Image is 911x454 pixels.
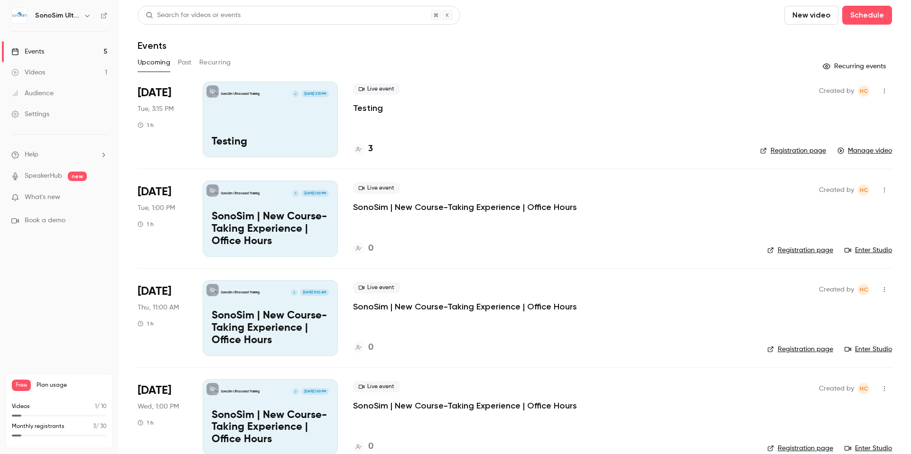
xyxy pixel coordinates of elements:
a: Registration page [767,345,833,354]
div: Events [11,47,44,56]
div: 1 h [138,220,154,228]
button: Upcoming [138,55,170,70]
p: Videos [12,402,30,411]
a: 0 [353,341,373,354]
div: Settings [11,109,49,119]
div: 1 h [138,320,154,327]
span: [DATE] 3:15 PM [301,91,328,97]
div: J [292,190,299,197]
button: Recurring [199,55,231,70]
span: [DATE] [138,383,171,398]
button: Schedule [842,6,892,25]
span: Tue, 1:00 PM [138,203,175,213]
span: Created by [819,383,854,394]
a: Registration page [760,146,826,155]
h4: 0 [368,242,373,255]
span: Holly Clark [858,383,869,394]
span: [DATE] 1:00 PM [301,388,328,395]
span: Wed, 1:00 PM [138,402,179,411]
a: SonoSim | New Course-Taking Experience | Office HoursSonoSim Ultrasound TrainingJ[DATE] 1:00 PMSo... [203,181,338,256]
p: SonoSim Ultrasound Training [221,191,260,196]
p: SonoSim Ultrasound Training [221,91,260,96]
span: Holly Clark [858,184,869,196]
div: 1 h [138,419,154,427]
span: [DATE] 1:00 PM [301,190,328,197]
span: Created by [819,284,854,295]
a: SpeakerHub [25,171,62,181]
span: 1 [95,404,97,409]
div: Search for videos or events [146,10,241,20]
a: SonoSim | New Course-Taking Experience | Office Hours [353,400,577,411]
a: Testing [353,102,383,114]
a: SonoSim | New Course-Taking Experience | Office Hours [353,201,577,213]
span: HC [860,184,868,196]
p: SonoSim | New Course-Taking Experience | Office Hours [212,211,329,247]
span: 3 [93,424,96,429]
p: SonoSim | New Course-Taking Experience | Office Hours [212,310,329,346]
p: Testing [212,136,329,148]
span: Book a demo [25,216,65,226]
span: HC [860,85,868,97]
div: J [290,289,298,296]
div: Sep 25 Thu, 11:00 AM (America/Los Angeles) [138,280,187,356]
a: TestingSonoSim Ultrasound TrainingJ[DATE] 3:15 PMTesting [203,82,338,157]
button: Recurring events [818,59,892,74]
a: SonoSim | New Course-Taking Experience | Office Hours [353,301,577,312]
a: Registration page [767,245,833,255]
span: HC [860,383,868,394]
li: help-dropdown-opener [11,150,107,160]
a: Registration page [767,444,833,453]
span: Live event [353,83,400,95]
div: Sep 16 Tue, 3:15 PM (America/Los Angeles) [138,82,187,157]
a: Manage video [837,146,892,155]
div: 1 h [138,121,154,129]
span: Live event [353,381,400,392]
span: What's new [25,192,60,202]
span: [DATE] [138,85,171,100]
span: [DATE] [138,184,171,200]
a: Enter Studio [845,345,892,354]
img: SonoSim Ultrasound Training [12,8,27,23]
p: / 30 [93,422,107,431]
span: HC [860,284,868,295]
span: new [68,172,87,181]
span: Holly Clark [858,284,869,295]
a: 3 [353,143,373,155]
span: Live event [353,282,400,293]
span: Free [12,380,31,391]
p: / 10 [95,402,107,411]
h4: 0 [368,440,373,453]
span: Live event [353,182,400,194]
a: 0 [353,440,373,453]
span: Holly Clark [858,85,869,97]
iframe: Noticeable Trigger [96,193,107,202]
div: J [292,388,299,395]
div: Videos [11,68,45,77]
span: Created by [819,184,854,196]
h4: 0 [368,341,373,354]
button: Past [178,55,192,70]
p: SonoSim Ultrasound Training [221,290,260,295]
span: Plan usage [37,381,107,389]
span: Help [25,150,38,160]
a: Enter Studio [845,444,892,453]
span: Tue, 3:15 PM [138,104,174,114]
h6: SonoSim Ultrasound Training [35,11,80,20]
button: New video [784,6,838,25]
a: 0 [353,242,373,255]
p: SonoSim | New Course-Taking Experience | Office Hours [212,409,329,446]
h1: Events [138,40,167,51]
p: SonoSim Ultrasound Training [221,389,260,394]
p: Monthly registrants [12,422,65,431]
span: Created by [819,85,854,97]
span: [DATE] 11:00 AM [300,289,328,296]
div: Sep 23 Tue, 1:00 PM (America/Los Angeles) [138,181,187,256]
a: Enter Studio [845,245,892,255]
a: SonoSim | New Course-Taking Experience | Office HoursSonoSim Ultrasound TrainingJ[DATE] 11:00 AMS... [203,280,338,356]
div: Audience [11,89,54,98]
span: Thu, 11:00 AM [138,303,179,312]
